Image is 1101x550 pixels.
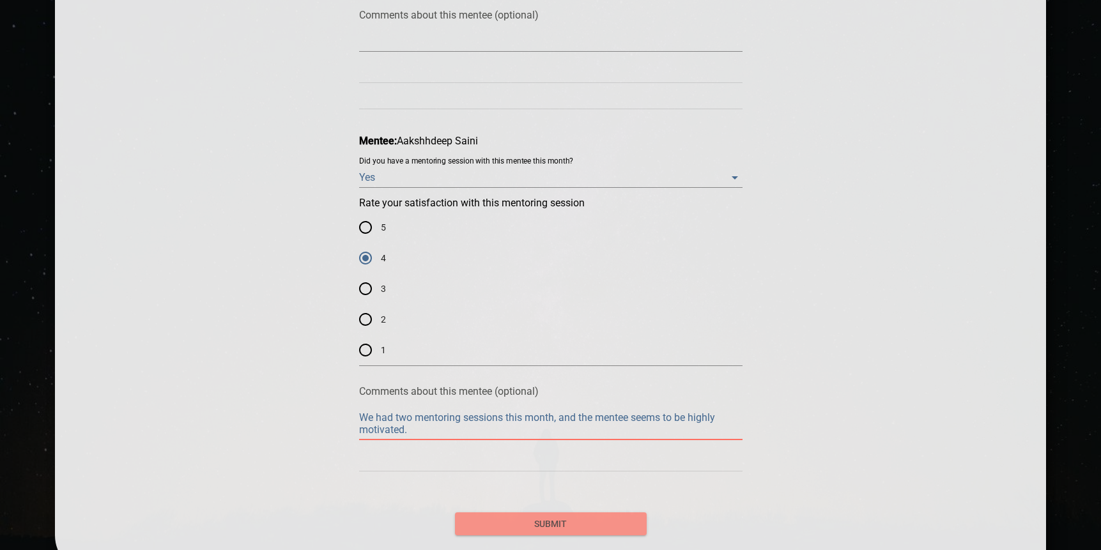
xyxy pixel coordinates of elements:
span: 2 [381,313,386,326]
p: Comments about this mentee (optional) [359,9,743,21]
span: 5 [381,221,386,234]
label: Did you have a mentoring session with this mentee this month? [359,158,573,165]
textarea: We had two mentoring sessions this month, and the mentee seems to be highly motivated. [359,411,743,436]
span: Mentee: [359,135,397,147]
div: Rate your satisfaction with this mentoring session [359,212,743,365]
legend: Rate your satisfaction with this mentoring session [359,198,585,208]
div: Yes [359,167,743,188]
span: 3 [381,282,386,296]
span: submit [465,516,636,532]
div: Aakshhdeep Saini [359,135,743,147]
button: submit [455,512,647,536]
span: 1 [381,344,386,357]
span: 4 [381,252,386,265]
p: Comments about this mentee (optional) [359,385,743,397]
